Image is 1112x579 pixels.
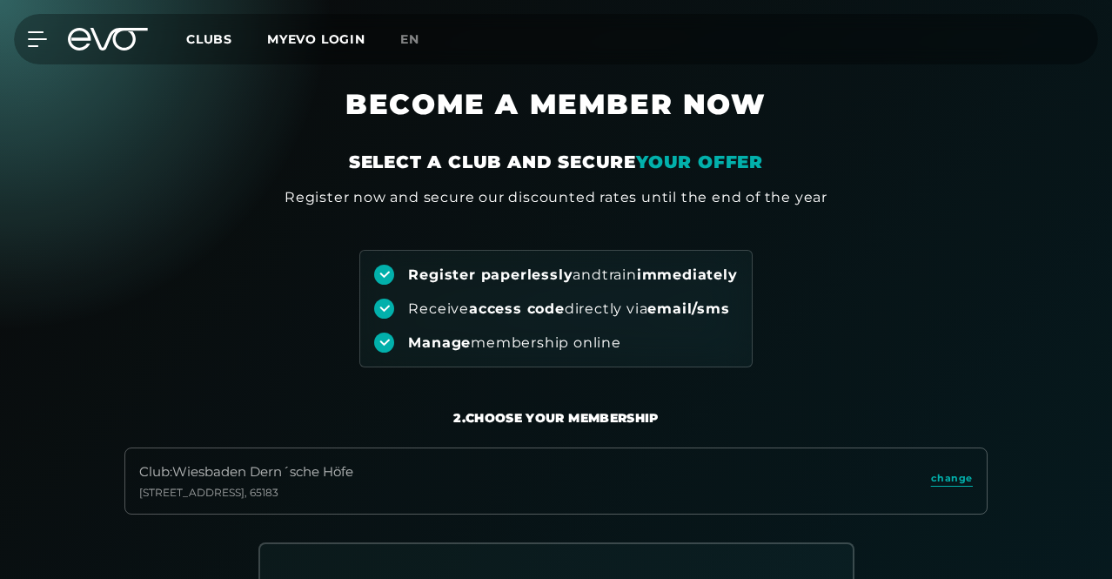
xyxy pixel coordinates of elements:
[466,410,659,426] font: Choose your membership
[469,300,565,317] font: access code
[349,151,636,172] font: SELECT A CLUB AND SECURE
[400,31,419,47] font: en
[647,300,729,317] font: email/sms
[285,189,827,205] font: Register now and secure our discounted rates until the end of the year
[636,151,763,172] font: YOUR OFFER
[245,486,278,499] font: , 65183
[170,463,172,480] font: :
[400,30,440,50] a: en
[408,334,471,351] font: Manage
[637,266,738,283] font: immediately
[408,266,573,283] font: Register paperlessly
[602,266,637,283] font: train
[573,266,601,283] font: and
[267,31,365,47] a: MYEVO LOGIN
[139,463,170,480] font: Club
[186,30,267,47] a: Clubs
[139,486,245,499] font: [STREET_ADDRESS]
[565,300,648,317] font: directly via
[453,410,466,426] font: 2.
[172,463,353,480] font: Wiesbaden Dern´sche Höfe
[186,31,232,47] font: Clubs
[931,471,973,491] a: change
[345,87,766,121] font: BECOME A MEMBER NOW
[471,334,621,351] font: membership online
[408,300,469,317] font: Receive
[931,472,973,484] font: change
